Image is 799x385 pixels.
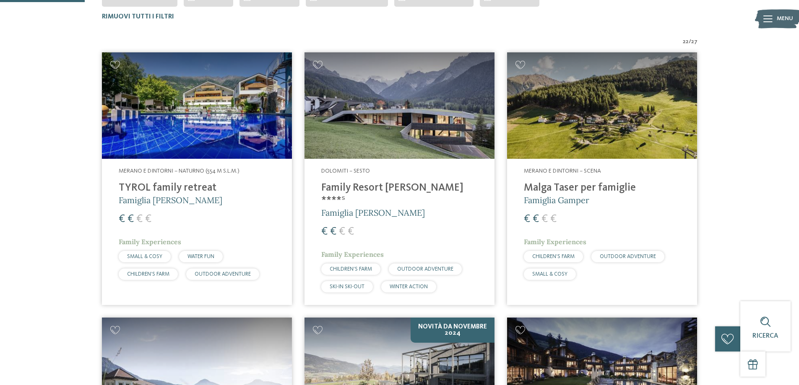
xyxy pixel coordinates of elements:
span: CHILDREN’S FARM [532,254,575,259]
span: WINTER ACTION [390,284,428,289]
span: SMALL & COSY [532,271,567,277]
span: € [330,226,336,237]
span: OUTDOOR ADVENTURE [600,254,656,259]
h4: Malga Taser per famiglie [524,182,680,194]
span: Famiglia Gamper [524,195,589,205]
span: 22 [683,38,689,46]
span: € [339,226,345,237]
span: € [348,226,354,237]
span: € [533,214,539,225]
a: Cercate un hotel per famiglie? Qui troverete solo i migliori! Merano e dintorni – Naturno (554 m ... [102,52,292,305]
span: € [321,226,328,237]
a: Cercate un hotel per famiglie? Qui troverete solo i migliori! Merano e dintorni – Scena Malga Tas... [507,52,697,305]
span: € [119,214,125,225]
span: € [541,214,548,225]
span: Merano e dintorni – Naturno (554 m s.l.m.) [119,168,239,174]
span: € [145,214,151,225]
span: WATER FUN [187,254,214,259]
span: CHILDREN’S FARM [330,266,372,272]
span: € [550,214,557,225]
a: Cercate un hotel per famiglie? Qui troverete solo i migliori! Dolomiti – Sesto Family Resort [PER... [305,52,494,305]
span: Family Experiences [524,238,586,246]
span: CHILDREN’S FARM [127,271,169,277]
h4: TYROL family retreat [119,182,275,194]
span: Family Experiences [321,250,384,258]
span: Ricerca [752,333,778,339]
span: OUTDOOR ADVENTURE [195,271,251,277]
img: Cercate un hotel per famiglie? Qui troverete solo i migliori! [507,52,697,159]
span: € [136,214,143,225]
span: SMALL & COSY [127,254,162,259]
span: € [524,214,530,225]
span: Rimuovi tutti i filtri [102,13,174,20]
span: / [689,38,691,46]
span: 27 [691,38,697,46]
span: SKI-IN SKI-OUT [330,284,364,289]
span: Family Experiences [119,238,181,246]
img: Familien Wellness Residence Tyrol **** [102,52,292,159]
img: Family Resort Rainer ****ˢ [305,52,494,159]
span: Merano e dintorni – Scena [524,168,601,174]
h4: Family Resort [PERSON_NAME] ****ˢ [321,182,478,207]
span: € [128,214,134,225]
span: Dolomiti – Sesto [321,168,370,174]
span: Famiglia [PERSON_NAME] [119,195,222,205]
span: OUTDOOR ADVENTURE [397,266,453,272]
span: Famiglia [PERSON_NAME] [321,207,425,218]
